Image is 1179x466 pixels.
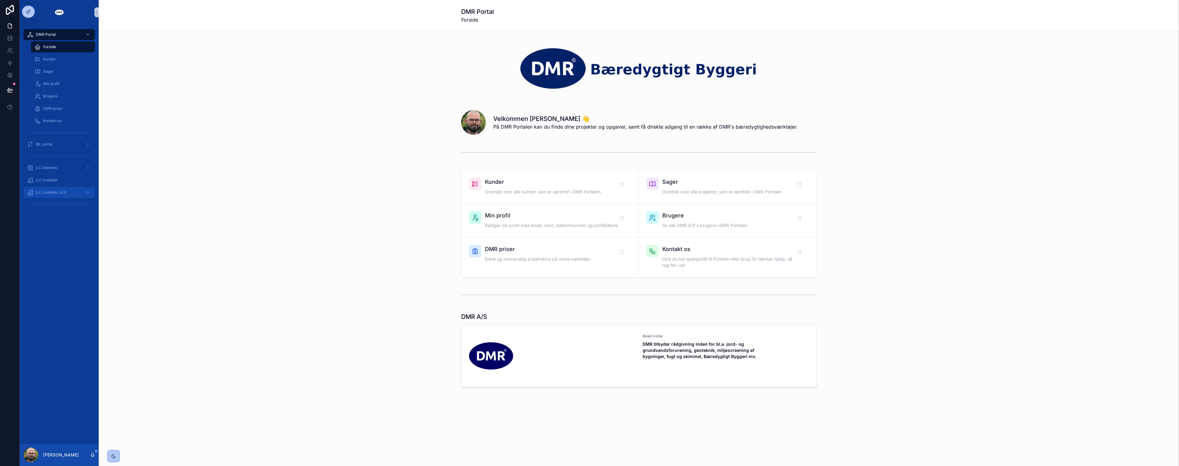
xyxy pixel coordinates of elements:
[461,7,494,16] h1: DMR Portal
[493,114,798,123] h1: Velkommen [PERSON_NAME] 👋
[461,312,487,321] h1: DMR A/S
[36,32,56,37] span: DMR Portal
[662,211,748,220] span: Brugere
[31,78,95,89] a: Min profil
[31,54,95,65] a: Kunder
[36,165,57,170] span: iLC bibliotek
[485,189,602,195] span: Oversigt over alle kunder, som er oprettet i DMR Portalen.
[469,334,513,378] img: ML4l_oFqbF00WKuVupGUmYa_DEzWRlVFlCe37Lmr--o
[20,25,99,217] div: scrollable content
[54,7,64,17] img: App logo
[43,118,62,123] span: Kontakt os
[43,57,56,62] span: Kunder
[662,178,783,186] span: Sager
[23,139,95,150] a: iBL portal
[23,162,95,173] a: iLC bibliotek
[485,245,591,254] span: DMR priser
[23,187,95,198] a: iLC modeller v2.0
[485,222,619,229] span: Rediger din profil med email, navn, telefonnummer og profilbillede.
[23,175,95,186] a: iLC modeller
[639,170,816,204] a: SagerOverblik over alle projekter, som er oprettet i DMR Portalen.
[461,46,817,90] img: 30475-dmr_logo_baeredygtigt-byggeri_space-arround---noloco---narrow---transparrent---white-DMR.png
[485,256,591,262] span: Enkel og overskuelig prisstruktur på vores værktøjer.
[31,41,95,52] a: Forside
[31,115,95,126] a: Kontakt os
[461,170,639,204] a: KunderOversigt over alle kunder, som er oprettet i DMR Portalen.
[662,222,748,229] span: Se alle DMR A/S's brugere i DMR Portalen.
[643,334,809,339] span: Beskrivelse
[643,341,756,359] strong: DMR tilbyder rådgivning inden for bl.a. jord- og grundvandsforurening, geoteknik, miljøscreening ...
[461,237,639,277] a: DMR priserEnkel og overskuelig prisstruktur på vores værktøjer.
[485,211,619,220] span: Min profil
[23,29,95,40] a: DMR Portal
[662,256,799,268] span: Hvis du har spørgsmål til Portalen eller brug for teknisk hjælp, så tag fat i os!
[31,66,95,77] a: Sager
[31,91,95,102] a: Brugere
[43,44,56,49] span: Forside
[36,178,58,183] span: iLC modeller
[493,123,798,130] span: På DMR Portalen kan du finde dine projekter og opgaver, samt få direkte adgang til en række af DM...
[639,204,816,237] a: BrugereSe alle DMR A/S's brugere i DMR Portalen.
[31,103,95,114] a: DMR priser
[639,237,816,277] a: Kontakt osHvis du har spørgsmål til Portalen eller brug for teknisk hjælp, så tag fat i os!
[461,16,494,23] span: Forside
[43,69,54,74] span: Sager
[43,94,57,99] span: Brugere
[43,81,60,86] span: Min profil
[43,106,63,111] span: DMR priser
[43,452,79,458] p: [PERSON_NAME]
[36,142,52,147] span: iBL portal
[662,189,783,195] span: Overblik over alle projekter, som er oprettet i DMR Portalen.
[461,204,639,237] a: Min profilRediger din profil med email, navn, telefonnummer og profilbillede.
[36,190,67,195] span: iLC modeller v2.0
[485,178,602,186] span: Kunder
[662,245,799,254] span: Kontakt os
